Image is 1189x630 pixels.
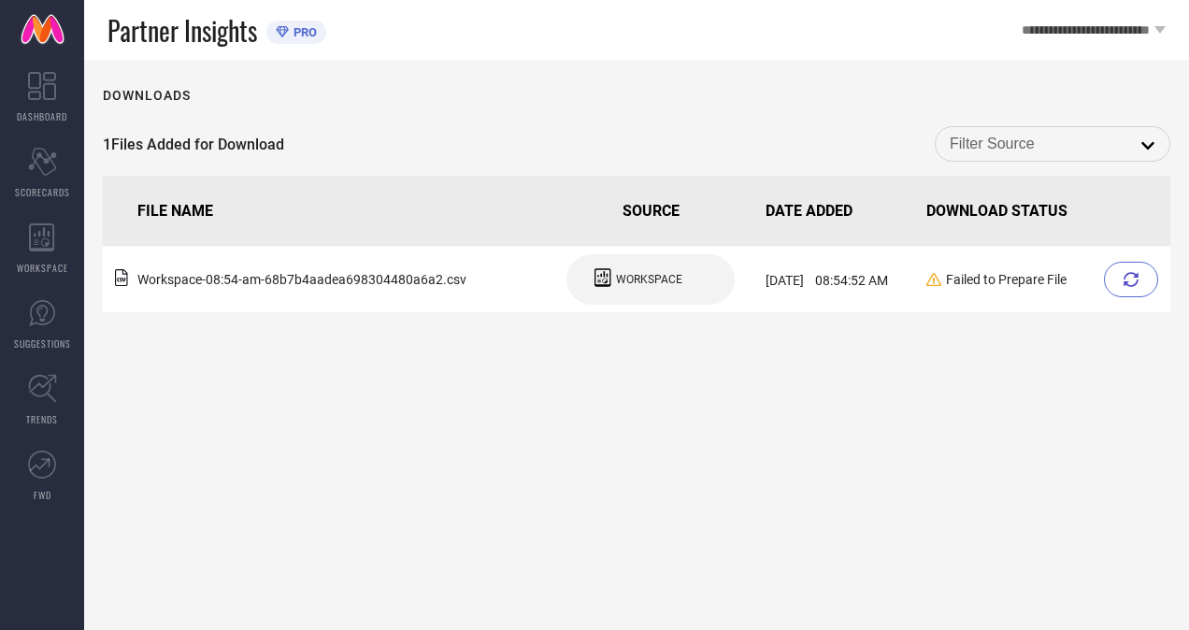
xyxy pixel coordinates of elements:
[289,25,317,39] span: PRO
[26,412,58,426] span: TRENDS
[17,109,67,123] span: DASHBOARD
[14,336,71,351] span: SUGGESTIONS
[103,136,284,153] span: 1 Files Added for Download
[15,185,70,199] span: SCORECARDS
[137,272,466,287] span: Workspace - 08:54-am - 68b7b4aadea698304480a6a2 .csv
[616,273,682,286] span: WORKSPACE
[766,273,888,288] span: [DATE] 08:54:52 AM
[543,176,758,247] th: SOURCE
[103,176,543,247] th: FILE NAME
[17,261,68,275] span: WORKSPACE
[919,176,1170,247] th: DOWNLOAD STATUS
[34,488,51,502] span: FWD
[103,88,191,103] h1: Downloads
[946,272,1067,287] span: Failed to Prepare File
[758,176,919,247] th: DATE ADDED
[107,11,257,50] span: Partner Insights
[1104,262,1158,297] div: Retry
